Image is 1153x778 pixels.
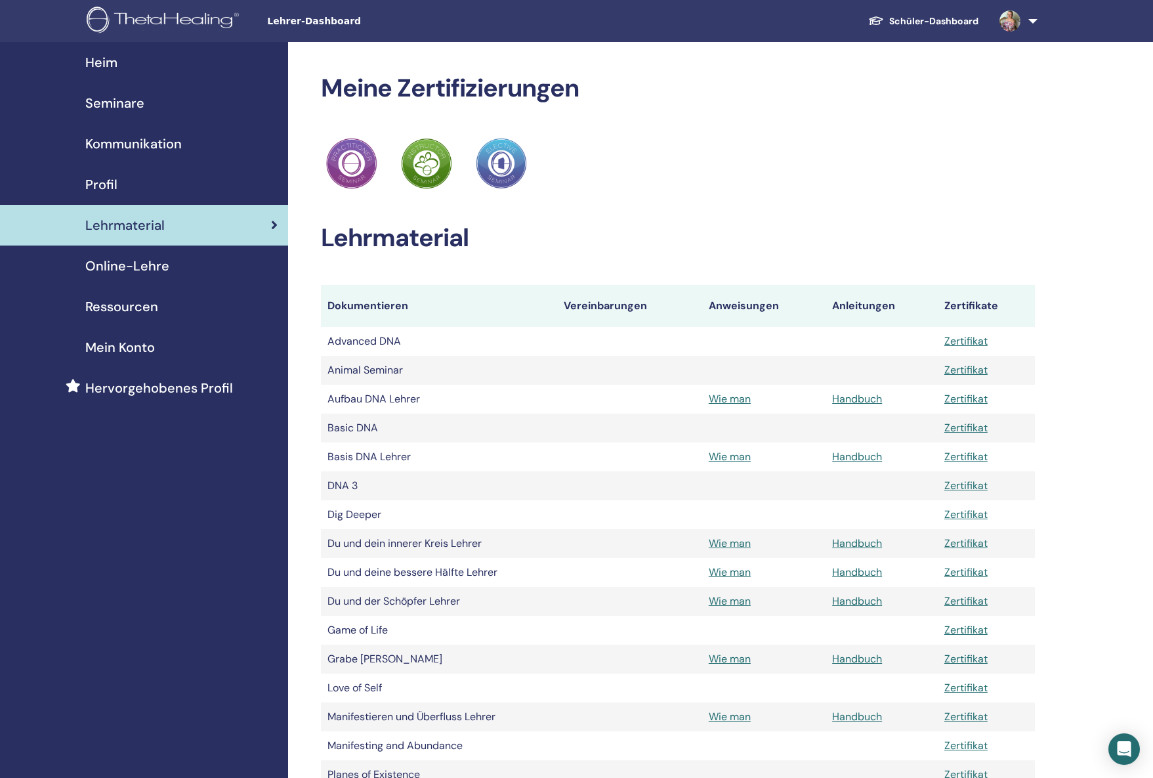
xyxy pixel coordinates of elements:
a: Handbuch [832,710,882,724]
span: Mein Konto [85,337,155,357]
span: Profil [85,175,117,194]
th: Zertifikate [938,285,1035,327]
a: Zertifikat [944,508,988,521]
img: logo.png [87,7,243,36]
td: Du und der Schöpfer Lehrer [321,587,557,616]
a: Zertifikat [944,594,988,608]
a: Wie man [709,594,751,608]
div: Open Intercom Messenger [1108,733,1140,765]
span: Lehrmaterial [85,215,165,235]
th: Vereinbarungen [557,285,702,327]
a: Zertifikat [944,363,988,377]
a: Zertifikat [944,479,988,492]
h2: Meine Zertifizierungen [321,74,1035,104]
a: Zertifikat [944,334,988,348]
a: Wie man [709,565,751,579]
td: Love of Self [321,674,557,702]
img: Practitioner [476,138,527,189]
a: Zertifikat [944,623,988,637]
th: Anleitungen [826,285,938,327]
td: Basic DNA [321,414,557,443]
th: Anweisungen [702,285,826,327]
td: Dig Deeper [321,500,557,529]
a: Zertifikat [944,536,988,550]
span: Seminare [85,93,144,113]
th: Dokumentieren [321,285,557,327]
td: Manifestieren und Überfluss Lehrer [321,702,557,731]
img: default.jpg [999,11,1020,32]
span: Ressourcen [85,297,158,316]
span: Online-Lehre [85,256,169,276]
a: Zertifikat [944,392,988,406]
a: Zertifikat [944,450,988,464]
span: Lehrer-Dashboard [267,14,464,28]
span: Hervorgehobenes Profil [85,378,233,398]
a: Zertifikat [944,421,988,435]
a: Zertifikat [944,565,988,579]
span: Heim [85,53,117,72]
td: Du und dein innerer Kreis Lehrer [321,529,557,558]
td: Game of Life [321,616,557,645]
td: Aufbau DNA Lehrer [321,385,557,414]
span: Kommunikation [85,134,182,154]
a: Zertifikat [944,681,988,695]
a: Schüler-Dashboard [858,9,989,33]
a: Handbuch [832,594,882,608]
a: Wie man [709,392,751,406]
td: Animal Seminar [321,356,557,385]
td: Grabe [PERSON_NAME] [321,645,557,674]
a: Zertifikat [944,652,988,666]
a: Handbuch [832,652,882,666]
td: Du und deine bessere Hälfte Lehrer [321,558,557,587]
a: Zertifikat [944,739,988,752]
img: Practitioner [326,138,377,189]
a: Handbuch [832,392,882,406]
td: DNA 3 [321,471,557,500]
a: Wie man [709,710,751,724]
a: Handbuch [832,450,882,464]
h2: Lehrmaterial [321,223,1035,253]
a: Handbuch [832,536,882,550]
a: Zertifikat [944,710,988,724]
td: Manifesting and Abundance [321,731,557,760]
a: Wie man [709,536,751,550]
img: Practitioner [401,138,452,189]
a: Handbuch [832,565,882,579]
a: Wie man [709,450,751,464]
a: Wie man [709,652,751,666]
td: Advanced DNA [321,327,557,356]
img: graduation-cap-white.svg [868,15,884,26]
td: Basis DNA Lehrer [321,443,557,471]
